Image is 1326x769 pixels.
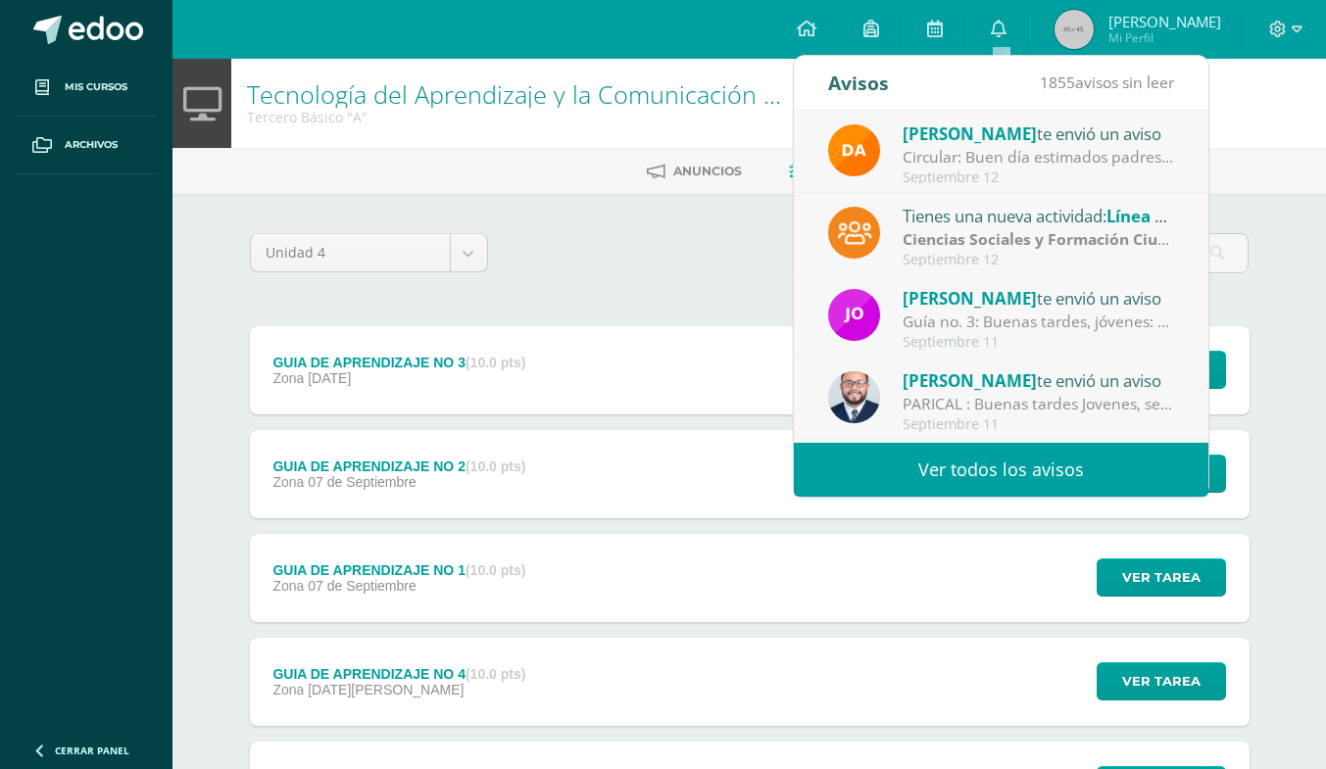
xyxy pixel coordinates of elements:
span: [PERSON_NAME] [903,287,1037,310]
a: Ver todos los avisos [794,443,1208,497]
img: 45x45 [1055,10,1094,49]
div: | Zona [903,228,1175,251]
a: Actividades [789,156,900,187]
span: Cerrar panel [55,744,129,757]
div: Septiembre 11 [903,334,1175,351]
h1: Tecnología del Aprendizaje y la Comunicación (TIC) [247,80,783,108]
span: [DATE][PERSON_NAME] [308,682,464,697]
div: GUIA DE APRENDIZAJE NO 2 [272,458,525,474]
span: 07 de Septiembre [308,578,417,594]
span: avisos sin leer [1040,72,1174,93]
span: [PERSON_NAME] [1108,12,1221,31]
span: Zona [272,682,304,697]
button: Ver tarea [1097,558,1226,597]
div: te envió un aviso [903,285,1175,311]
div: GUIA DE APRENDIZAJE NO 4 [272,666,525,682]
strong: (10.0 pts) [466,666,525,682]
div: Tercero Básico 'A' [247,108,783,126]
a: Archivos [16,117,157,174]
div: GUIA DE APRENDIZAJE NO 3 [272,355,525,370]
div: GUIA DE APRENDIZAJE NO 1 [272,562,525,578]
span: Anuncios [673,164,742,178]
span: [PERSON_NAME] [903,122,1037,145]
span: Zona [272,370,304,386]
span: Ver tarea [1122,663,1201,699]
div: te envió un aviso [903,367,1175,393]
span: Archivos [65,137,118,153]
div: te envió un aviso [903,120,1175,146]
a: Mis cursos [16,59,157,117]
div: Septiembre 12 [903,169,1175,186]
span: 07 de Septiembre [308,474,417,490]
span: Línea del tiempo [1106,205,1242,227]
a: Unidad 4 [251,234,487,271]
span: Ver tarea [1122,559,1201,596]
button: Ver tarea [1097,662,1226,700]
span: [DATE] [308,370,351,386]
img: eaa624bfc361f5d4e8a554d75d1a3cf6.png [828,371,880,423]
strong: (10.0 pts) [466,458,525,474]
a: Anuncios [647,156,742,187]
a: Tecnología del Aprendizaje y la Comunicación (TIC) [247,77,811,111]
div: Guía no. 3: Buenas tardes, jóvenes: Les recuerdo que mañana deben entregar la primera parte de la... [903,311,1175,333]
img: f9d34ca01e392badc01b6cd8c48cabbd.png [828,124,880,176]
div: Avisos [828,56,889,110]
span: 1855 [1040,72,1075,93]
span: [PERSON_NAME] [903,369,1037,392]
div: Septiembre 11 [903,416,1175,433]
div: Septiembre 12 [903,252,1175,268]
span: Zona [272,578,304,594]
div: Tienes una nueva actividad: [903,203,1175,228]
strong: (10.0 pts) [466,355,525,370]
span: Mis cursos [65,79,127,95]
img: 6614adf7432e56e5c9e182f11abb21f1.png [828,289,880,341]
span: Zona [272,474,304,490]
span: Unidad 4 [266,234,435,271]
div: Circular: Buen día estimados padres de familia, por este medio les envío un cordial saludo. El mo... [903,146,1175,168]
div: PARICAL : Buenas tardes Jovenes, se les recuerda de traer tareas y estudiar para el parcial. Cual... [903,393,1175,415]
strong: (10.0 pts) [466,562,525,578]
span: Mi Perfil [1108,29,1221,46]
